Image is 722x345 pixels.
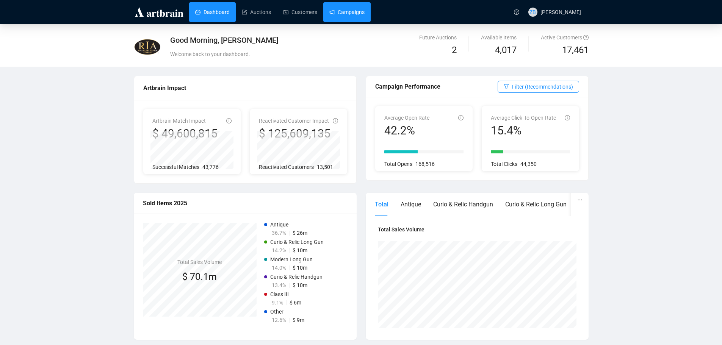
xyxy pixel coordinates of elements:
span: $ 6m [290,300,301,306]
span: $ 26m [293,230,307,236]
div: $ 125,609,135 [259,126,330,141]
span: Other [270,309,283,315]
span: Successful Matches [152,164,199,170]
div: Campaign Performance [375,82,498,91]
span: ellipsis [577,197,583,203]
span: 44,350 [520,161,537,167]
span: 12.6% [272,317,286,323]
span: Average Open Rate [384,115,429,121]
span: 17,461 [562,43,589,58]
span: Reactivated Customers [259,164,314,170]
span: 2 [452,45,457,55]
a: Campaigns [329,2,365,22]
span: filter [504,84,509,89]
img: de529bb34097-_DAN_RIAC_LOGO_VECTOR4.png.jpg [134,34,161,60]
span: Modern Long Gun [270,256,313,262]
div: Sold Items 2025 [143,198,348,208]
a: Customers [283,2,317,22]
div: Future Auctions [419,33,457,42]
div: Curio & Relic Handgun [433,200,493,209]
div: 15.4% [491,123,556,138]
span: question-circle [583,35,589,40]
span: Artbrain Match Impact [152,118,206,124]
a: Dashboard [195,2,230,22]
span: Total Clicks [491,161,517,167]
div: $ 49,600,815 [152,126,218,141]
span: 13,501 [317,164,333,170]
span: question-circle [514,9,519,15]
div: Curio & Relic Long Gun [505,200,567,209]
span: $ 10m [293,247,307,253]
div: Good Morning, [PERSON_NAME] [170,35,435,45]
span: 43,776 [202,164,219,170]
span: 14.0% [272,265,286,271]
div: Artbrain Impact [143,83,347,93]
span: Total Opens [384,161,412,167]
span: 14.2% [272,247,286,253]
span: 4,017 [495,43,517,58]
span: $ 10m [293,282,307,288]
span: Average Click-To-Open-Rate [491,115,556,121]
div: Welcome back to your dashboard. [170,50,435,58]
span: info-circle [458,115,464,120]
span: Antique [270,222,288,228]
div: Available Items [481,33,517,42]
span: Curio & Relic Handgun [270,274,323,280]
span: $ 10m [293,265,307,271]
span: Class III [270,291,289,297]
span: 168,516 [415,161,435,167]
span: info-circle [565,115,570,120]
button: ellipsis [571,193,589,207]
img: logo [134,6,185,18]
span: $ 9m [293,317,304,323]
div: Antique [401,200,421,209]
span: 9.1% [272,300,283,306]
span: Reactivated Customer Impact [259,118,329,124]
h4: Total Sales Volume [177,258,222,266]
span: ZB [529,8,536,16]
a: Auctions [242,2,271,22]
span: Active Customers [541,34,589,41]
div: Total [375,200,388,209]
span: info-circle [333,118,338,123]
span: Curio & Relic Long Gun [270,239,324,245]
span: $ 70.1m [182,271,217,282]
span: [PERSON_NAME] [540,9,581,15]
span: 13.4% [272,282,286,288]
button: Filter (Recommendations) [498,81,579,93]
span: Filter (Recommendations) [512,83,573,91]
span: 36.7% [272,230,286,236]
span: info-circle [226,118,232,123]
h4: Total Sales Volume [378,225,576,234]
div: 42.2% [384,123,429,138]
